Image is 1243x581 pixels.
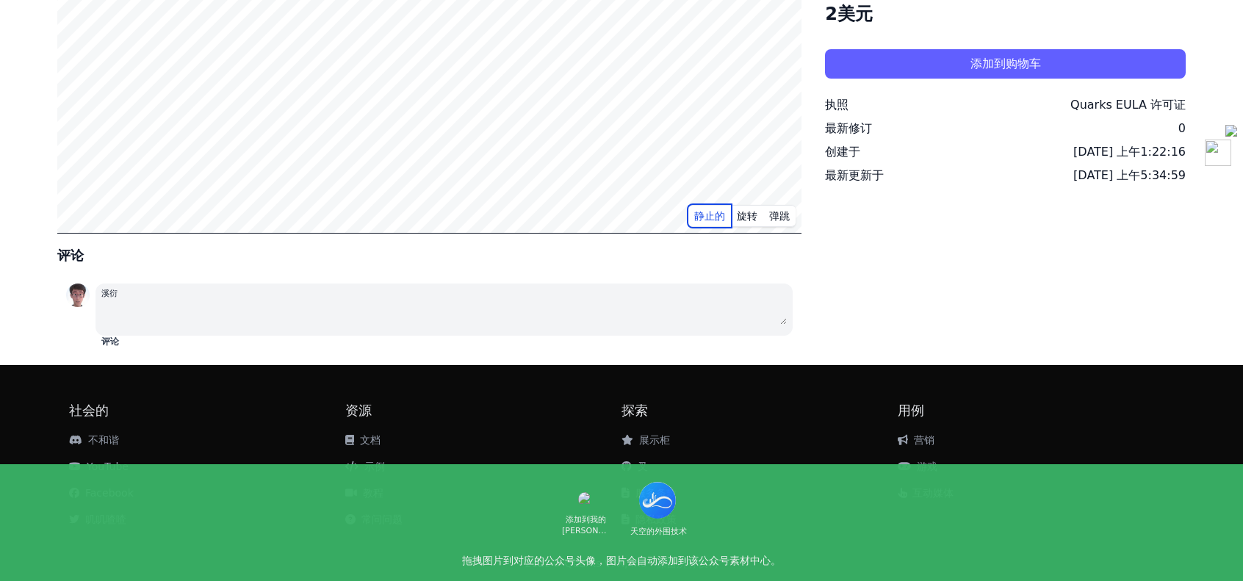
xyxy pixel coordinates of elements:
[345,434,381,446] a: 文档
[88,434,119,446] font: 不和谐
[763,205,796,227] button: 弹跳
[1073,145,1186,159] font: [DATE] 上午1:22:16
[970,57,1041,71] font: 添加到购物车
[825,168,884,182] font: 最新更新于
[360,434,381,446] font: 文档
[621,403,648,418] font: 探索
[917,461,937,472] font: 游戏
[101,336,119,347] font: 评论
[87,461,129,472] font: YouTube
[101,336,119,347] button: 评论
[364,461,385,472] font: 示例
[898,403,924,418] font: 用例
[694,210,725,222] font: 静止的
[621,434,670,446] a: 展示柜
[639,434,670,446] font: 展示柜
[1073,168,1186,182] font: [DATE] 上午5:34:59
[621,461,648,472] a: 叉
[825,49,1186,79] button: 添加到购物车
[345,461,385,472] a: 示例
[66,284,90,307] img: 轮廓
[1070,98,1186,112] font: Quarks EULA 许可证
[825,98,849,112] font: 执照
[825,145,860,159] font: 创建于
[638,461,648,472] font: 叉
[914,434,934,446] font: 营销
[731,205,763,227] button: 旋转
[101,289,118,298] font: 溪衍
[69,403,109,418] font: 社会的
[898,434,934,446] a: 营销
[825,4,873,24] font: 2美元
[1178,121,1186,135] font: 0
[769,210,790,222] font: 弹跳
[345,403,372,418] font: 资源
[898,461,937,472] a: 游戏
[57,248,84,263] font: 评论
[69,461,129,472] a: YouTube
[688,205,731,227] button: 静止的
[69,434,119,446] a: 不和谐
[825,121,872,135] font: 最新修订
[737,210,757,222] font: 旋转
